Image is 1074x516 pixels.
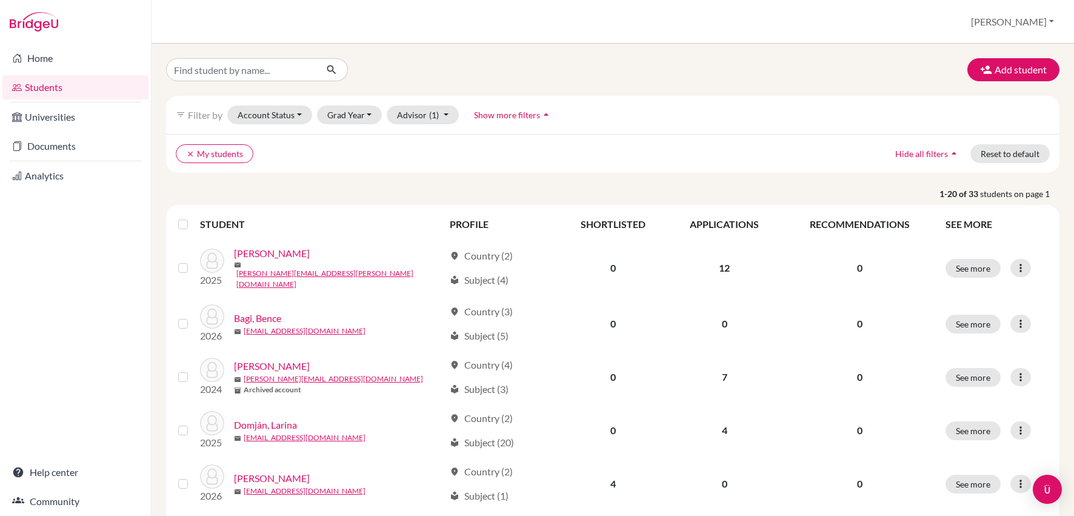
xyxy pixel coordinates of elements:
button: See more [946,259,1001,278]
button: See more [946,368,1001,387]
i: arrow_drop_up [948,147,960,159]
a: [PERSON_NAME] [234,246,310,261]
span: local_library [450,384,459,394]
a: Home [2,46,148,70]
span: Show more filters [474,110,540,120]
button: Show more filtersarrow_drop_up [464,106,562,124]
button: Grad Year [317,106,382,124]
p: 0 [789,477,931,491]
p: 0 [789,423,931,438]
a: [EMAIL_ADDRESS][DOMAIN_NAME] [244,486,365,497]
th: APPLICATIONS [667,210,782,239]
a: Bagi, Bence [234,311,281,326]
span: mail [234,435,241,442]
button: See more [946,315,1001,333]
span: mail [234,328,241,335]
p: 2026 [200,489,224,503]
div: Country (2) [450,411,513,426]
a: [PERSON_NAME][EMAIL_ADDRESS][DOMAIN_NAME] [244,374,423,384]
td: 12 [667,239,782,297]
img: Demetrovics, Benjamin [200,358,224,382]
a: Documents [2,134,148,158]
td: 0 [667,297,782,350]
td: 0 [559,239,667,297]
div: Subject (4) [450,273,509,287]
div: Country (2) [450,249,513,263]
i: filter_list [176,110,185,119]
td: 0 [559,297,667,350]
button: See more [946,421,1001,440]
span: Hide all filters [895,149,948,159]
p: 2025 [200,273,224,287]
button: Reset to default [970,144,1050,163]
span: location_on [450,414,459,423]
input: Find student by name... [166,58,316,81]
p: 0 [789,370,931,384]
td: 4 [559,457,667,511]
a: [PERSON_NAME] [234,359,310,374]
div: Subject (3) [450,382,509,397]
div: Subject (20) [450,435,514,450]
img: Bridge-U [10,12,58,32]
a: Students [2,75,148,99]
button: Account Status [227,106,312,124]
i: clear [186,150,195,158]
p: 0 [789,317,931,331]
img: Antosz, Lea [200,249,224,273]
span: mail [234,376,241,383]
th: SEE MORE [938,210,1055,239]
a: Analytics [2,164,148,188]
span: location_on [450,467,459,477]
a: Universities [2,105,148,129]
td: 0 [667,457,782,511]
strong: 1-20 of 33 [939,187,980,200]
span: local_library [450,491,459,501]
p: 2025 [200,435,224,450]
button: Hide all filtersarrow_drop_up [885,144,970,163]
span: (1) [429,110,439,120]
span: location_on [450,307,459,317]
img: Eigler, András [200,464,224,489]
a: [PERSON_NAME] [234,471,310,486]
img: Bagi, Bence [200,304,224,329]
button: Advisor(1) [387,106,459,124]
button: See more [946,475,1001,494]
span: location_on [450,251,459,261]
a: Community [2,489,148,514]
a: [PERSON_NAME][EMAIL_ADDRESS][PERSON_NAME][DOMAIN_NAME] [236,268,444,290]
div: Country (4) [450,358,513,372]
th: PROFILE [442,210,559,239]
span: Filter by [188,109,222,121]
button: clearMy students [176,144,253,163]
span: location_on [450,360,459,370]
p: 2026 [200,329,224,343]
div: Country (3) [450,304,513,319]
span: local_library [450,331,459,341]
td: 7 [667,350,782,404]
a: [EMAIL_ADDRESS][DOMAIN_NAME] [244,432,365,443]
td: 0 [559,350,667,404]
div: Country (2) [450,464,513,479]
th: RECOMMENDATIONS [782,210,938,239]
i: arrow_drop_up [540,109,552,121]
button: Add student [967,58,1059,81]
p: 0 [789,261,931,275]
span: local_library [450,438,459,447]
div: Open Intercom Messenger [1033,475,1062,504]
td: 0 [559,404,667,457]
div: Subject (5) [450,329,509,343]
span: local_library [450,275,459,285]
th: STUDENT [200,210,442,239]
a: [EMAIL_ADDRESS][DOMAIN_NAME] [244,326,365,337]
span: mail [234,488,241,495]
th: SHORTLISTED [559,210,667,239]
span: mail [234,261,241,269]
b: Archived account [244,384,301,395]
span: inventory_2 [234,387,241,394]
span: students on page 1 [980,187,1059,200]
a: Help center [2,460,148,484]
button: [PERSON_NAME] [966,10,1059,33]
a: Domján, Larina [234,418,297,432]
div: Subject (1) [450,489,509,503]
p: 2024 [200,382,224,397]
